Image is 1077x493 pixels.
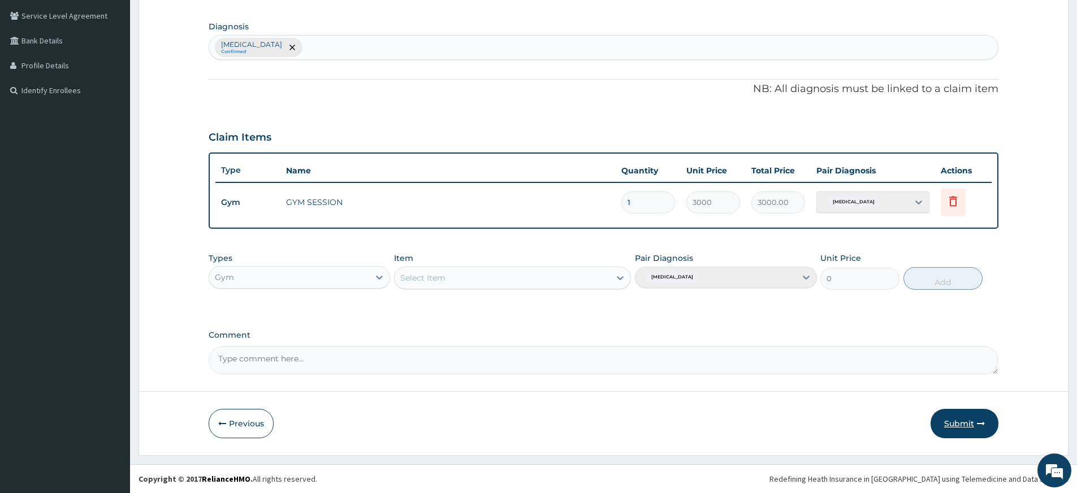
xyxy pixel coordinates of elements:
[931,409,998,438] button: Submit
[209,132,271,144] h3: Claim Items
[811,159,935,182] th: Pair Diagnosis
[6,308,215,348] textarea: Type your message and hit 'Enter'
[820,252,861,264] label: Unit Price
[616,159,681,182] th: Quantity
[209,409,274,438] button: Previous
[769,473,1069,485] div: Redefining Heath Insurance in [GEOGRAPHIC_DATA] using Telemedicine and Data Science!
[635,252,693,264] label: Pair Diagnosis
[209,330,998,340] label: Comment
[215,272,234,283] div: Gym
[59,63,190,78] div: Chat with us now
[280,191,616,213] td: GYM SESSION
[215,192,280,213] td: Gym
[202,474,250,484] a: RelianceHMO
[394,252,413,264] label: Item
[209,254,232,263] label: Types
[209,82,998,97] p: NB: All diagnosis must be linked to a claim item
[935,159,992,182] th: Actions
[130,464,1077,493] footer: All rights reserved.
[66,142,156,256] span: We're online!
[400,272,445,283] div: Select Item
[215,160,280,181] th: Type
[903,267,983,290] button: Add
[280,159,616,182] th: Name
[681,159,746,182] th: Unit Price
[746,159,811,182] th: Total Price
[209,21,249,32] label: Diagnosis
[21,56,46,85] img: d_794563401_company_1708531726252_794563401
[185,6,213,33] div: Minimize live chat window
[139,474,253,484] strong: Copyright © 2017 .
